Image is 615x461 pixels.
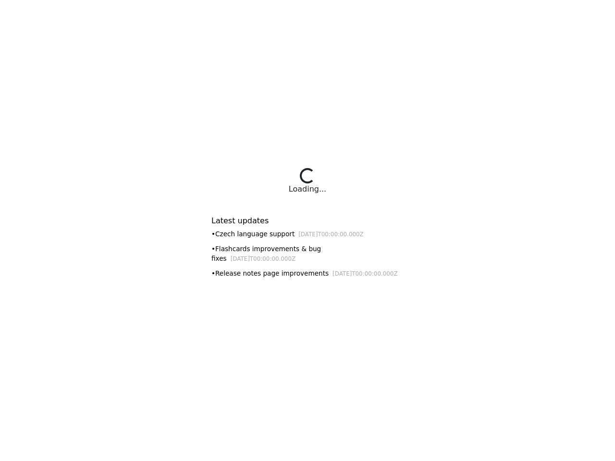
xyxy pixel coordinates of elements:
[298,231,364,238] small: [DATE]T00:00:00.000Z
[211,244,404,264] div: • Flashcards improvements & bug fixes
[211,268,404,279] div: • Release notes page improvements
[289,183,326,195] div: Loading...
[332,270,398,277] small: [DATE]T00:00:00.000Z
[231,255,296,262] small: [DATE]T00:00:00.000Z
[211,216,404,225] h6: Latest updates
[211,229,404,239] div: • Czech language support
